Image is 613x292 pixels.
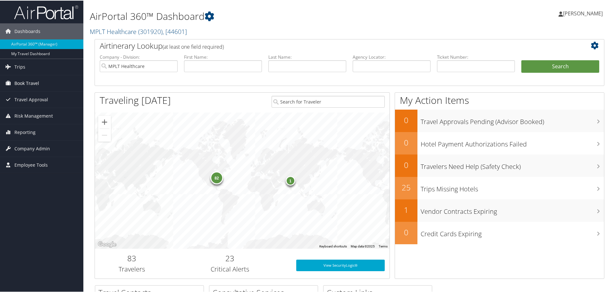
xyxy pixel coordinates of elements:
[100,40,557,51] h2: Airtinerary Lookup
[395,199,604,221] a: 1Vendor Contracts Expiring
[395,109,604,131] a: 0Travel Approvals Pending (Advisor Booked)
[163,27,187,35] span: , [ 44601 ]
[14,124,36,140] span: Reporting
[138,27,163,35] span: ( 301920 )
[437,53,515,60] label: Ticket Number:
[379,244,388,247] a: Terms (opens in new tab)
[14,156,48,172] span: Employee Tools
[210,171,223,184] div: 82
[395,154,604,176] a: 0Travelers Need Help (Safety Check)
[421,181,604,193] h3: Trips Missing Hotels
[100,53,178,60] label: Company - Division:
[90,27,187,35] a: MPLT Healthcare
[98,128,111,141] button: Zoom out
[395,226,417,237] h2: 0
[14,107,53,123] span: Risk Management
[184,53,262,60] label: First Name:
[97,240,118,248] a: Open this area in Google Maps (opens a new window)
[14,140,50,156] span: Company Admin
[98,115,111,128] button: Zoom in
[395,176,604,199] a: 25Trips Missing Hotels
[173,264,287,273] h3: Critical Alerts
[14,58,25,74] span: Trips
[395,114,417,125] h2: 0
[421,226,604,238] h3: Credit Cards Expiring
[163,43,224,50] span: (at least one field required)
[558,3,609,22] a: [PERSON_NAME]
[100,93,171,106] h1: Traveling [DATE]
[90,9,436,22] h1: AirPortal 360™ Dashboard
[395,159,417,170] h2: 0
[100,252,164,263] h2: 83
[421,136,604,148] h3: Hotel Payment Authorizations Failed
[97,240,118,248] img: Google
[14,91,48,107] span: Travel Approval
[173,252,287,263] h2: 23
[272,95,385,107] input: Search for Traveler
[421,203,604,215] h3: Vendor Contracts Expiring
[395,93,604,106] h1: My Action Items
[421,158,604,171] h3: Travelers Need Help (Safety Check)
[14,75,39,91] span: Book Travel
[563,9,603,16] span: [PERSON_NAME]
[395,204,417,215] h2: 1
[319,244,347,248] button: Keyboard shortcuts
[268,53,346,60] label: Last Name:
[14,4,78,19] img: airportal-logo.png
[395,137,417,147] h2: 0
[14,23,40,39] span: Dashboards
[395,181,417,192] h2: 25
[395,221,604,244] a: 0Credit Cards Expiring
[421,113,604,126] h3: Travel Approvals Pending (Advisor Booked)
[353,53,431,60] label: Agency Locator:
[395,131,604,154] a: 0Hotel Payment Authorizations Failed
[100,264,164,273] h3: Travelers
[296,259,385,271] a: View SecurityLogic®
[285,175,295,185] div: 1
[351,244,375,247] span: Map data ©2025
[521,60,599,72] button: Search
